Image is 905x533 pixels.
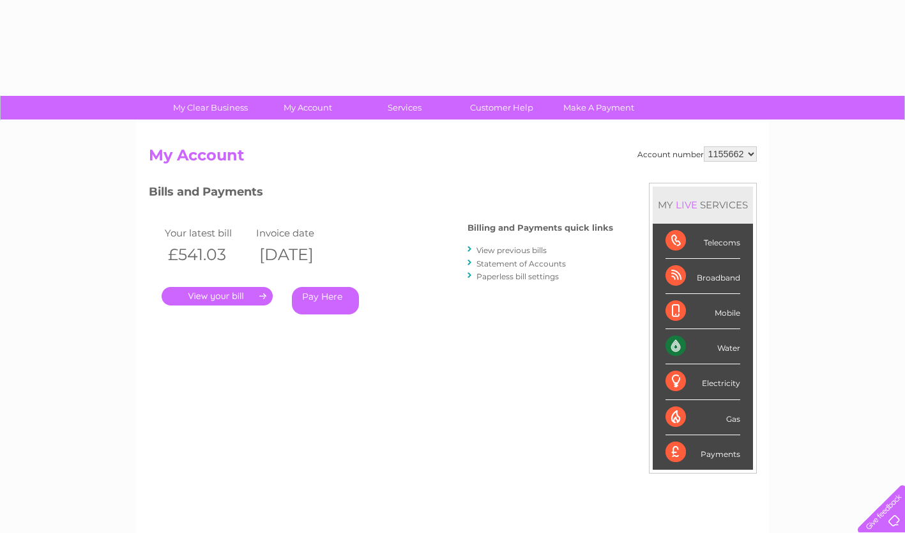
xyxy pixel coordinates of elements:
h2: My Account [149,146,757,171]
td: Invoice date [253,224,345,242]
h4: Billing and Payments quick links [468,223,613,233]
a: Paperless bill settings [476,272,559,281]
th: [DATE] [253,242,345,268]
div: Broadband [665,259,740,294]
a: My Account [255,96,360,120]
a: Statement of Accounts [476,259,566,268]
a: View previous bills [476,245,547,255]
div: LIVE [673,199,700,211]
div: Account number [637,146,757,162]
div: MY SERVICES [653,187,753,223]
div: Water [665,329,740,364]
a: My Clear Business [158,96,263,120]
h3: Bills and Payments [149,183,613,205]
div: Telecoms [665,224,740,259]
a: Make A Payment [546,96,651,120]
th: £541.03 [162,242,254,268]
div: Payments [665,435,740,470]
a: Customer Help [449,96,554,120]
a: . [162,287,273,305]
td: Your latest bill [162,224,254,242]
div: Mobile [665,294,740,329]
a: Services [352,96,457,120]
div: Electricity [665,364,740,399]
a: Pay Here [292,287,359,314]
div: Gas [665,400,740,435]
